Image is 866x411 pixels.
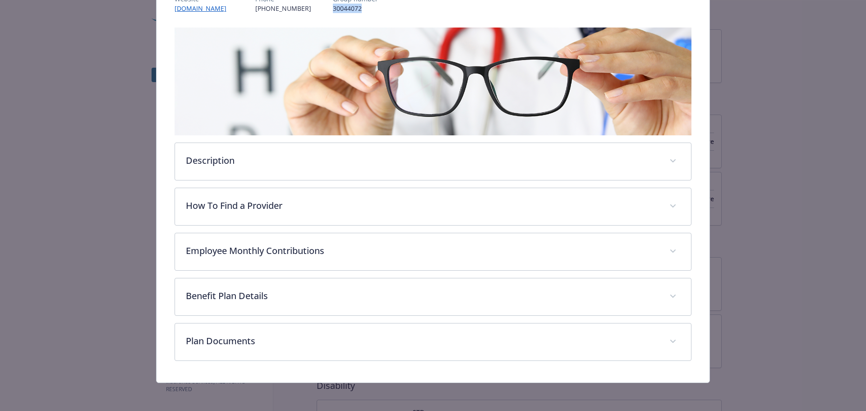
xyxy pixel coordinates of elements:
[186,244,659,258] p: Employee Monthly Contributions
[186,154,659,167] p: Description
[175,4,234,13] a: [DOMAIN_NAME]
[186,289,659,303] p: Benefit Plan Details
[175,188,691,225] div: How To Find a Provider
[175,143,691,180] div: Description
[175,323,691,360] div: Plan Documents
[333,4,378,13] p: 30044072
[175,233,691,270] div: Employee Monthly Contributions
[255,4,311,13] p: [PHONE_NUMBER]
[175,28,692,135] img: banner
[175,278,691,315] div: Benefit Plan Details
[186,334,659,348] p: Plan Documents
[186,199,659,212] p: How To Find a Provider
